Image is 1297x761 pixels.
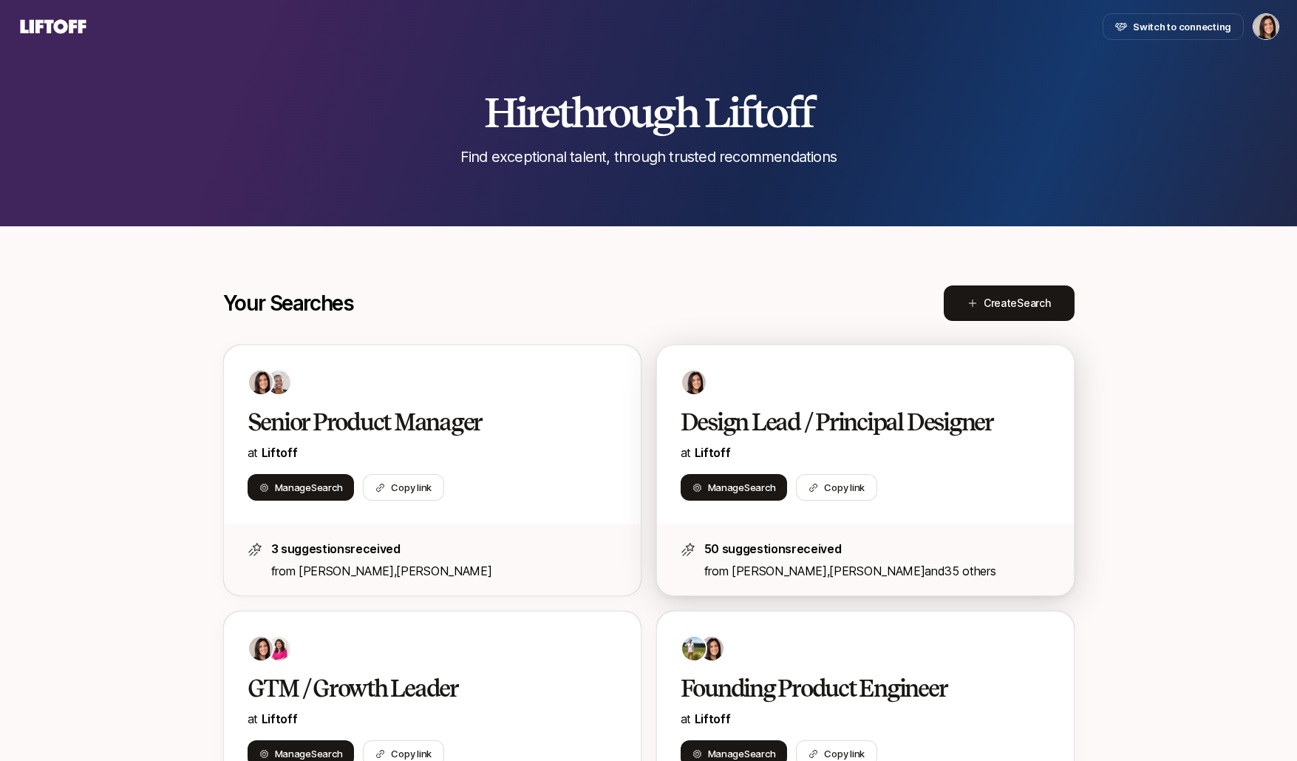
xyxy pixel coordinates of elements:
[248,407,586,437] h2: Senior Product Manager
[744,748,775,760] span: Search
[732,564,827,578] span: [PERSON_NAME]
[944,564,995,578] span: 35 others
[681,709,1050,728] p: at
[1103,13,1244,40] button: Switch to connecting
[275,480,343,495] span: Manage
[704,561,1050,581] p: from
[682,637,706,660] img: 23676b67_9673_43bb_8dff_2aeac9933bfb.jpg
[796,474,877,501] button: Copy link
[223,291,354,315] p: Your Searches
[460,146,837,167] p: Find exceptional talent, through trusted recommendations
[271,561,617,581] p: from
[311,481,342,493] span: Search
[695,711,731,726] a: Liftoff
[311,748,342,760] span: Search
[700,637,724,660] img: 71d7b91d_d7cb_43b4_a7ea_a9b2f2cc6e03.jpg
[249,637,273,660] img: 71d7b91d_d7cb_43b4_a7ea_a9b2f2cc6e03.jpg
[484,90,814,135] h2: Hire
[1133,19,1231,34] span: Switch to connecting
[262,445,298,460] span: Liftoff
[248,474,355,501] button: ManageSearch
[248,709,617,728] p: at
[708,480,776,495] span: Manage
[681,443,1050,462] p: at
[681,474,788,501] button: ManageSearch
[558,87,813,138] span: through Liftoff
[829,564,925,578] span: [PERSON_NAME]
[827,564,925,578] span: ,
[944,285,1075,321] button: CreateSearch
[744,481,775,493] span: Search
[262,711,298,726] a: Liftoff
[984,294,1051,312] span: Create
[925,564,995,578] span: and
[396,564,491,578] span: [PERSON_NAME]
[249,371,273,394] img: 71d7b91d_d7cb_43b4_a7ea_a9b2f2cc6e03.jpg
[681,542,695,557] img: star-icon
[1253,14,1279,39] img: Eleanor Morgan
[299,564,394,578] span: [PERSON_NAME]
[695,445,731,460] a: Liftoff
[271,539,617,558] p: 3 suggestions received
[704,539,1050,558] p: 50 suggestions received
[394,564,492,578] span: ,
[681,407,1019,437] h2: Design Lead / Principal Designer
[275,746,343,761] span: Manage
[363,474,444,501] button: Copy link
[267,371,290,394] img: dbb69939_042d_44fe_bb10_75f74df84f7f.jpg
[682,371,706,394] img: 71d7b91d_d7cb_43b4_a7ea_a9b2f2cc6e03.jpg
[248,443,617,462] p: at
[681,674,1019,703] h2: Founding Product Engineer
[248,542,262,557] img: star-icon
[248,674,586,703] h2: GTM / Growth Leader
[267,637,290,660] img: 9e09e871_5697_442b_ae6e_b16e3f6458f8.jpg
[1017,297,1050,309] span: Search
[1253,13,1279,40] button: Eleanor Morgan
[708,746,776,761] span: Manage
